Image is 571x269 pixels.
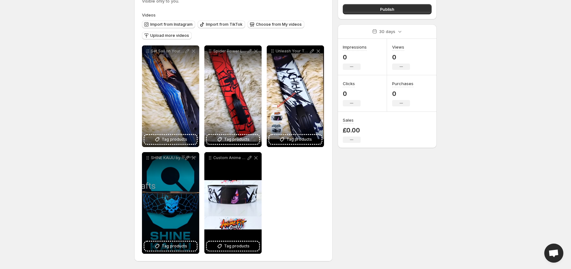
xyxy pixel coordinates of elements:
[379,28,395,35] p: 30 days
[142,152,199,254] div: SHINE KAIJU by AnimeFitCrafts Dragon-skin texture Ruthless scale design Built for those who lift ...
[224,243,250,249] span: Tag products
[150,33,189,38] span: Upload more videos
[145,242,197,251] button: Tag products
[267,45,324,147] div: Unleash Your True Power Step into the gym with the strength of [PERSON_NAME] himself Our AnimeFit...
[276,49,309,54] p: Unleash Your True Power Step into the gym with the strength of [PERSON_NAME] himself Our AnimeFit...
[145,135,197,144] button: Tag products
[343,90,361,98] p: 0
[392,53,410,61] p: 0
[392,90,413,98] p: 0
[142,21,195,28] button: Import from Instagram
[256,22,302,27] span: Choose from My videos
[343,44,367,50] h3: Impressions
[286,136,312,143] span: Tag products
[142,12,156,17] span: Videos
[343,53,367,61] p: 0
[198,21,245,28] button: Import from TikTok
[213,49,246,54] p: Spider Power Lever Belt Unleash your inner hero with this bold Spider-Inspired Gym Belt Designed ...
[392,44,404,50] h3: Views
[150,22,193,27] span: Import from Instagram
[207,242,259,251] button: Tag products
[204,45,262,147] div: Spider Power Lever Belt Unleash your inner hero with this bold Spider-Inspired Gym Belt Designed ...
[343,4,432,14] button: Publish
[224,136,250,143] span: Tag products
[151,49,184,54] p: Set Sail on Your Strength Journey Unleash your inner pirate with our One Piece Lever Belt featuri...
[151,155,184,160] p: SHINE KAIJU by AnimeFitCrafts Dragon-skin texture Ruthless scale design Built for those who lift ...
[392,80,413,87] h3: Purchases
[204,152,262,254] div: Custom Anime Weightlifting Belt Transform your gym sessions with the power of the Uchiha clan Han...
[343,126,361,134] p: £0.00
[544,244,563,263] a: Open chat
[206,22,243,27] span: Import from TikTok
[343,117,354,123] h3: Sales
[248,21,304,28] button: Choose from My videos
[380,6,394,12] span: Publish
[142,45,199,147] div: Set Sail on Your Strength Journey Unleash your inner pirate with our One Piece Lever Belt featuri...
[207,135,259,144] button: Tag products
[162,136,187,143] span: Tag products
[142,32,192,39] button: Upload more videos
[213,155,246,160] p: Custom Anime Weightlifting Belt Transform your gym sessions with the power of the Uchiha clan Han...
[269,135,321,144] button: Tag products
[343,80,355,87] h3: Clicks
[162,243,187,249] span: Tag products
